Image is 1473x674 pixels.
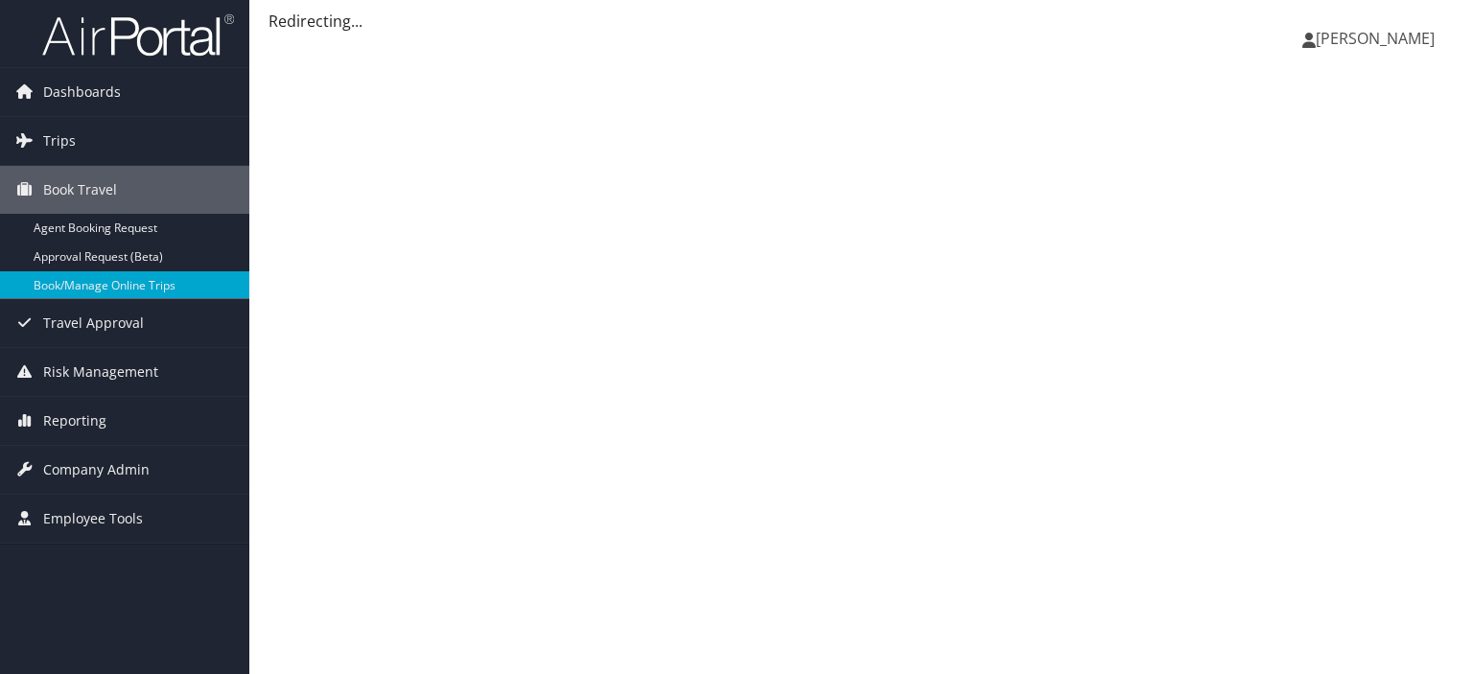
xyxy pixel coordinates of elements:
span: Book Travel [43,166,117,214]
img: airportal-logo.png [42,12,234,58]
span: Company Admin [43,446,150,494]
span: Risk Management [43,348,158,396]
span: Travel Approval [43,299,144,347]
span: Dashboards [43,68,121,116]
a: [PERSON_NAME] [1302,10,1454,67]
span: Trips [43,117,76,165]
span: [PERSON_NAME] [1316,28,1435,49]
span: Reporting [43,397,106,445]
div: Redirecting... [269,10,1454,33]
span: Employee Tools [43,495,143,543]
